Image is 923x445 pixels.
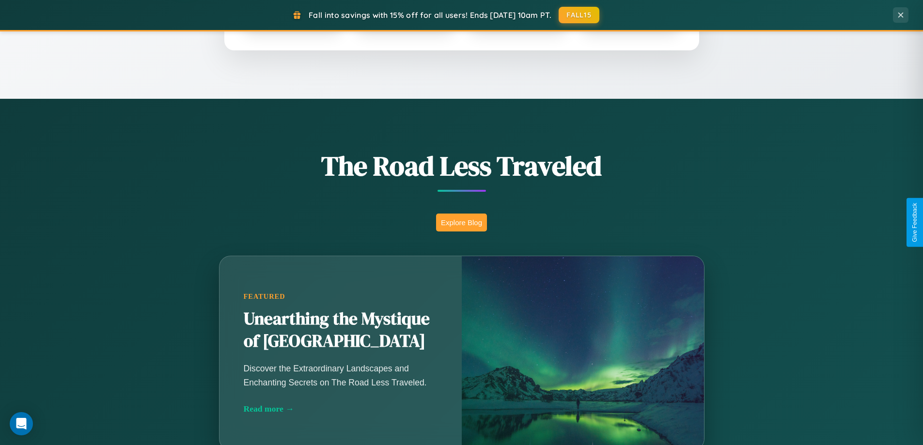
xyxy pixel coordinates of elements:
button: Explore Blog [436,214,487,231]
div: Read more → [244,404,438,414]
h2: Unearthing the Mystique of [GEOGRAPHIC_DATA] [244,308,438,353]
span: Fall into savings with 15% off for all users! Ends [DATE] 10am PT. [309,10,551,20]
div: Featured [244,292,438,301]
button: FALL15 [559,7,599,23]
h1: The Road Less Traveled [171,147,752,184]
p: Discover the Extraordinary Landscapes and Enchanting Secrets on The Road Less Traveled. [244,362,438,389]
div: Give Feedback [911,203,918,242]
div: Open Intercom Messenger [10,412,33,435]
